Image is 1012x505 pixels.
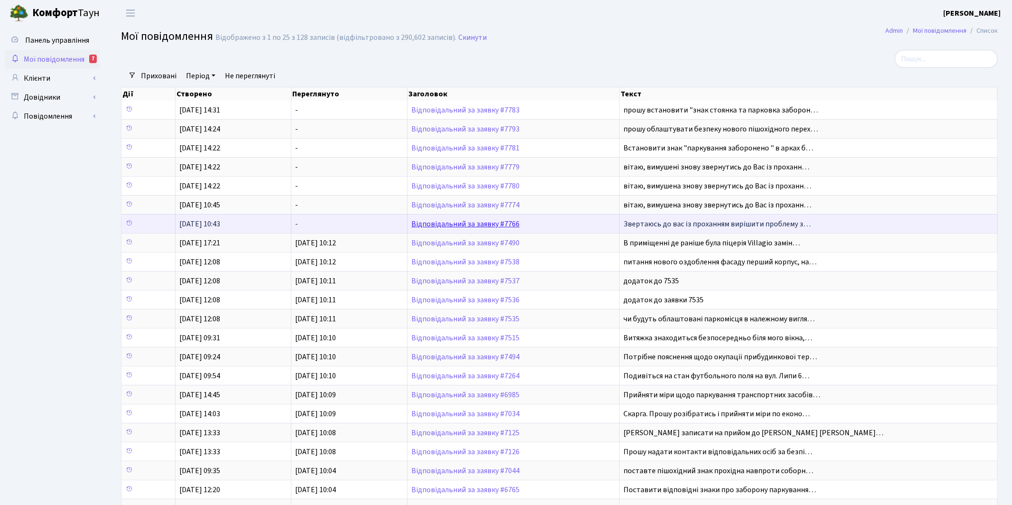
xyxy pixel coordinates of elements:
[623,352,817,362] span: Потрібне пояснення щодо окупації прибудинкової тер…
[5,31,100,50] a: Панель управління
[411,295,520,305] a: Відповідальний за заявку #7536
[295,447,336,457] span: [DATE] 10:08
[623,238,800,248] span: В приміщенні де раніше була піцерія Villagio замін…
[89,55,97,63] div: 7
[411,124,520,134] a: Відповідальний за заявку #7793
[411,390,520,400] a: Відповідальний за заявку #6985
[221,68,279,84] a: Не переглянуті
[623,485,816,495] span: Поставити відповідні знаки про заборону паркування…
[179,352,220,362] span: [DATE] 09:24
[295,314,336,324] span: [DATE] 10:11
[411,105,520,115] a: Відповідальний за заявку #7783
[623,314,815,324] span: чи будуть облаштовані паркомісця в належному вигля…
[179,124,220,134] span: [DATE] 14:24
[179,371,220,381] span: [DATE] 09:54
[137,68,180,84] a: Приховані
[295,485,336,495] span: [DATE] 10:04
[295,105,298,115] span: -
[623,390,820,400] span: Прийняти міри щодо паркування транспортних засобів…
[623,371,809,381] span: Подивіться на стан футбольного поля на вул. Липи 6…
[9,4,28,23] img: logo.png
[182,68,219,84] a: Період
[295,466,336,476] span: [DATE] 10:04
[411,162,520,172] a: Відповідальний за заявку #7779
[24,54,84,65] span: Мої повідомлення
[411,333,520,343] a: Відповідальний за заявку #7515
[411,371,520,381] a: Відповідальний за заявку #7264
[179,295,220,305] span: [DATE] 12:08
[295,428,336,438] span: [DATE] 10:08
[179,409,220,419] span: [DATE] 14:03
[871,21,1012,41] nav: breadcrumb
[295,390,336,400] span: [DATE] 10:09
[623,124,818,134] span: прошу облаштувати безпеку нового пішохідного перех…
[411,428,520,438] a: Відповідальний за заявку #7125
[411,257,520,267] a: Відповідальний за заявку #7538
[943,8,1001,19] b: [PERSON_NAME]
[295,143,298,153] span: -
[179,428,220,438] span: [DATE] 13:33
[623,219,811,229] span: Звертаюсь до вас із проханням вирішити проблему з…
[295,276,336,286] span: [DATE] 10:11
[623,181,811,191] span: вітаю, вимушена знову звернутись до Вас із проханн…
[411,466,520,476] a: Відповідальний за заявку #7044
[179,162,220,172] span: [DATE] 14:22
[411,485,520,495] a: Відповідальний за заявку #6765
[179,390,220,400] span: [DATE] 14:45
[179,466,220,476] span: [DATE] 09:35
[623,105,818,115] span: прошу встановити "знак стоянка та парковка заборон…
[5,50,100,69] a: Мої повідомлення7
[295,124,298,134] span: -
[121,87,176,101] th: Дії
[620,87,998,101] th: Текст
[411,314,520,324] a: Відповідальний за заявку #7535
[295,200,298,210] span: -
[179,200,220,210] span: [DATE] 10:45
[295,409,336,419] span: [DATE] 10:09
[623,466,813,476] span: поставте пішохідний знак прохідна навпроти соборн…
[623,257,817,267] span: питання нового оздоблення фасаду перший корпус, на…
[966,26,998,36] li: Список
[179,238,220,248] span: [DATE] 17:21
[411,143,520,153] a: Відповідальний за заявку #7781
[179,181,220,191] span: [DATE] 14:22
[885,26,903,36] a: Admin
[179,105,220,115] span: [DATE] 14:31
[295,295,336,305] span: [DATE] 10:11
[623,333,812,343] span: Витяжка знаходиться безпосередньо біля мого вікна,…
[179,257,220,267] span: [DATE] 12:08
[179,333,220,343] span: [DATE] 09:31
[121,28,213,45] span: Мої повідомлення
[408,87,620,101] th: Заголовок
[411,238,520,248] a: Відповідальний за заявку #7490
[179,314,220,324] span: [DATE] 12:08
[292,87,408,101] th: Переглянуто
[295,238,336,248] span: [DATE] 10:12
[5,88,100,107] a: Довідники
[411,181,520,191] a: Відповідальний за заявку #7780
[623,447,812,457] span: Прошу надати контакти відповідальних осіб за безпі…
[179,143,220,153] span: [DATE] 14:22
[943,8,1001,19] a: [PERSON_NAME]
[295,352,336,362] span: [DATE] 10:10
[295,162,298,172] span: -
[411,352,520,362] a: Відповідальний за заявку #7494
[411,219,520,229] a: Відповідальний за заявку #7766
[179,276,220,286] span: [DATE] 12:08
[25,35,89,46] span: Панель управління
[458,33,487,42] a: Скинути
[623,295,704,305] span: додаток до заявки 7535
[623,162,809,172] span: вітаю, вимушені знову звернутись до Вас із проханн…
[5,69,100,88] a: Клієнти
[895,50,998,68] input: Пошук...
[295,181,298,191] span: -
[295,219,298,229] span: -
[176,87,292,101] th: Створено
[623,409,810,419] span: Скарга. Прошу розібратись і прийняти міри по еконо…
[179,485,220,495] span: [DATE] 12:20
[119,5,142,21] button: Переключити навігацію
[411,276,520,286] a: Відповідальний за заявку #7537
[295,371,336,381] span: [DATE] 10:10
[5,107,100,126] a: Повідомлення
[179,219,220,229] span: [DATE] 10:43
